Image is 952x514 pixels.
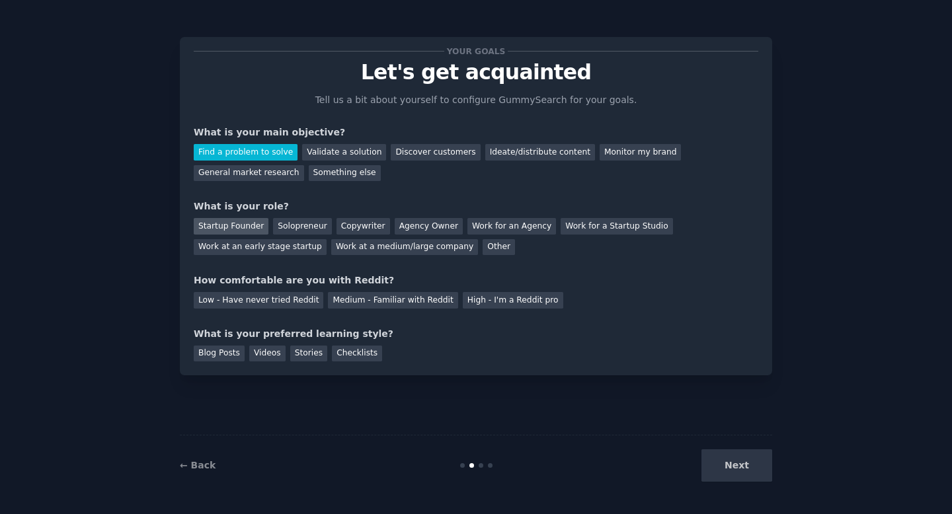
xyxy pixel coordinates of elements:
div: Copywriter [337,218,390,235]
div: Something else [309,165,381,182]
span: Your goals [444,44,508,58]
p: Let's get acquainted [194,61,758,84]
div: Monitor my brand [600,144,681,161]
div: Stories [290,346,327,362]
div: What is your role? [194,200,758,213]
div: Medium - Familiar with Reddit [328,292,457,309]
div: Ideate/distribute content [485,144,595,161]
div: Find a problem to solve [194,144,297,161]
p: Tell us a bit about yourself to configure GummySearch for your goals. [309,93,643,107]
div: Work at a medium/large company [331,239,478,256]
a: ← Back [180,460,216,470]
div: Low - Have never tried Reddit [194,292,323,309]
div: What is your preferred learning style? [194,327,758,341]
div: High - I'm a Reddit pro [463,292,563,309]
div: Agency Owner [395,218,463,235]
div: Blog Posts [194,346,245,362]
div: How comfortable are you with Reddit? [194,274,758,287]
div: Work for an Agency [467,218,556,235]
div: Solopreneur [273,218,331,235]
div: Videos [249,346,286,362]
div: Other [483,239,515,256]
div: Checklists [332,346,382,362]
div: General market research [194,165,304,182]
div: Discover customers [391,144,480,161]
div: Validate a solution [302,144,386,161]
div: Work at an early stage startup [194,239,327,256]
div: What is your main objective? [194,126,758,139]
div: Startup Founder [194,218,268,235]
div: Work for a Startup Studio [561,218,672,235]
